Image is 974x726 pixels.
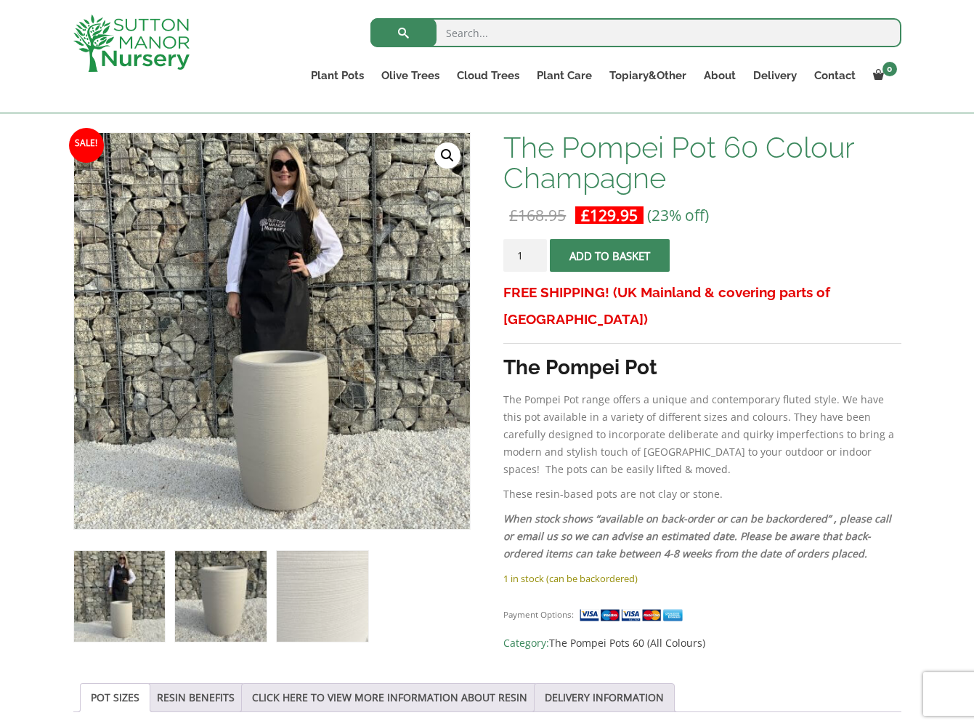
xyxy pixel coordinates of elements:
a: Topiary&Other [601,65,695,86]
span: 0 [882,62,897,76]
img: logo [73,15,190,72]
a: The Pompei Pots 60 (All Colours) [549,636,705,650]
input: Search... [370,18,901,47]
a: Olive Trees [373,65,448,86]
input: Product quantity [503,239,547,272]
a: POT SIZES [91,684,139,711]
a: Contact [805,65,864,86]
a: View full-screen image gallery [434,142,460,169]
p: The Pompei Pot range offers a unique and contemporary fluted style. We have this pot available in... [503,391,901,478]
button: Add to basket [550,239,670,272]
a: DELIVERY INFORMATION [545,684,664,711]
bdi: 168.95 [509,205,566,225]
a: RESIN BENEFITS [157,684,235,711]
span: Sale! [69,128,104,163]
strong: The Pompei Pot [503,355,657,379]
a: Plant Pots [302,65,373,86]
img: The Pompei Pot 60 Colour Champagne - Image 3 [277,551,368,642]
a: About [695,65,744,86]
a: Plant Care [528,65,601,86]
em: When stock shows “available on back-order or can be backordered” , please call or email us so we ... [503,512,891,560]
span: £ [509,205,518,225]
img: The Pompei Pot 60 Colour Champagne - Image 2 [175,551,266,642]
a: Cloud Trees [448,65,528,86]
span: (23% off) [647,205,709,225]
a: 0 [864,65,901,86]
h3: FREE SHIPPING! (UK Mainland & covering parts of [GEOGRAPHIC_DATA]) [503,279,901,333]
bdi: 129.95 [581,205,638,225]
a: Delivery [744,65,805,86]
p: These resin-based pots are not clay or stone. [503,485,901,503]
h1: The Pompei Pot 60 Colour Champagne [503,132,901,193]
img: payment supported [579,608,688,623]
span: £ [581,205,590,225]
span: Category: [503,634,901,652]
img: The Pompei Pot 60 Colour Champagne [74,551,165,642]
small: Payment Options: [503,609,574,620]
a: CLICK HERE TO VIEW MORE INFORMATION ABOUT RESIN [252,684,527,711]
p: 1 in stock (can be backordered) [503,570,901,587]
